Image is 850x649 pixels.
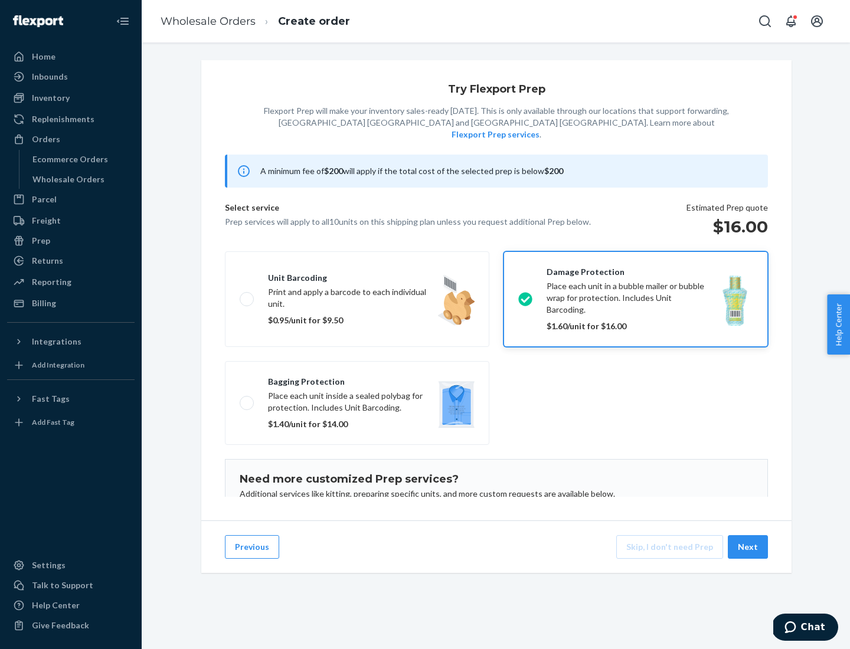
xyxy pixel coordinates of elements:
div: Add Integration [32,360,84,370]
button: Fast Tags [7,389,135,408]
a: Inventory [7,88,135,107]
a: Add Integration [7,356,135,375]
div: Give Feedback [32,619,89,631]
div: Inventory [32,92,70,104]
a: Inbounds [7,67,135,86]
a: Returns [7,251,135,270]
b: $200 [324,166,343,176]
button: Close Navigation [111,9,135,33]
p: Estimated Prep quote [686,202,768,214]
button: Previous [225,535,279,559]
a: Replenishments [7,110,135,129]
div: Billing [32,297,56,309]
h1: Try Flexport Prep [448,84,545,96]
div: Fast Tags [32,393,70,405]
div: Home [32,51,55,63]
div: Add Fast Tag [32,417,74,427]
button: Skip, I don't need Prep [616,535,723,559]
iframe: Opens a widget where you can chat to one of our agents [773,614,838,643]
button: Talk to Support [7,576,135,595]
span: A minimum fee of will apply if the total cost of the selected prep is below [260,166,563,176]
p: Flexport Prep will make your inventory sales-ready [DATE]. This is only available through our loc... [264,105,729,140]
button: Open notifications [779,9,803,33]
a: Wholesale Orders [27,170,135,189]
div: Parcel [32,194,57,205]
p: Additional services like kitting, preparing specific units, and more custom requests are availabl... [240,488,753,500]
button: Next [728,535,768,559]
button: Help Center [827,294,850,355]
b: $200 [544,166,563,176]
ol: breadcrumbs [151,4,359,39]
div: Wholesale Orders [32,173,104,185]
div: Orders [32,133,60,145]
button: Give Feedback [7,616,135,635]
a: Help Center [7,596,135,615]
p: Prep services will apply to all 10 units on this shipping plan unless you request additional Prep... [225,216,591,228]
a: Prep [7,231,135,250]
img: Flexport logo [13,15,63,27]
a: Ecommerce Orders [27,150,135,169]
div: Returns [32,255,63,267]
a: Billing [7,294,135,313]
a: Home [7,47,135,66]
h1: Need more customized Prep services? [240,474,753,486]
button: Flexport Prep services [452,129,540,140]
div: Freight [32,215,61,227]
a: Create order [278,15,350,28]
p: Select service [225,202,591,216]
a: Freight [7,211,135,230]
div: Reporting [32,276,71,288]
div: Inbounds [32,71,68,83]
a: Parcel [7,190,135,209]
h1: $16.00 [686,216,768,237]
div: Prep [32,235,50,247]
a: Reporting [7,273,135,291]
button: Open Search Box [753,9,777,33]
button: Integrations [7,332,135,351]
div: Ecommerce Orders [32,153,108,165]
button: Open account menu [805,9,829,33]
div: Settings [32,559,66,571]
div: Help Center [32,599,80,611]
a: Settings [7,556,135,575]
a: Wholesale Orders [161,15,256,28]
a: Add Fast Tag [7,413,135,432]
div: Replenishments [32,113,94,125]
div: Talk to Support [32,579,93,591]
div: Integrations [32,336,81,348]
a: Orders [7,130,135,149]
